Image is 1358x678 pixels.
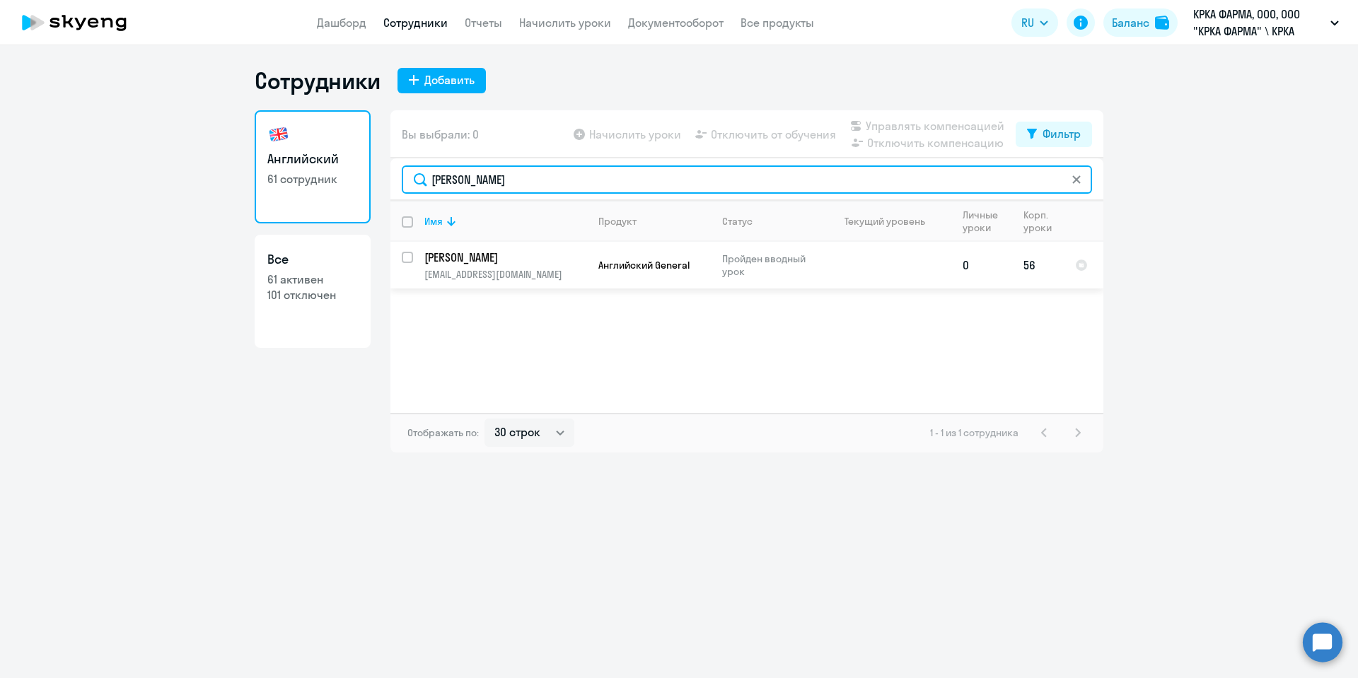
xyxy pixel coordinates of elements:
[598,259,690,271] span: Английский General
[598,215,710,228] div: Продукт
[1103,8,1178,37] button: Балансbalance
[1023,209,1063,234] div: Корп. уроки
[267,150,358,168] h3: Английский
[407,426,479,439] span: Отображать по:
[1193,6,1325,40] p: КРКА ФАРМА, ООО, ООО "КРКА ФАРМА" \ КРКА ФАРМА
[267,287,358,303] p: 101 отключен
[267,171,358,187] p: 61 сотрудник
[1011,8,1058,37] button: RU
[424,215,586,228] div: Имя
[831,215,951,228] div: Текущий уровень
[628,16,724,30] a: Документооборот
[598,215,637,228] div: Продукт
[465,16,502,30] a: Отчеты
[424,250,584,265] p: [PERSON_NAME]
[1186,6,1346,40] button: КРКА ФАРМА, ООО, ООО "КРКА ФАРМА" \ КРКА ФАРМА
[424,71,475,88] div: Добавить
[1016,122,1092,147] button: Фильтр
[317,16,366,30] a: Дашборд
[424,215,443,228] div: Имя
[845,215,925,228] div: Текущий уровень
[267,123,290,146] img: english
[722,215,819,228] div: Статус
[255,110,371,223] a: Английский61 сотрудник
[424,250,586,265] a: [PERSON_NAME]
[963,209,1011,234] div: Личные уроки
[1012,242,1064,288] td: 56
[424,268,586,281] p: [EMAIL_ADDRESS][DOMAIN_NAME]
[1043,125,1081,142] div: Фильтр
[722,215,753,228] div: Статус
[397,68,486,93] button: Добавить
[1112,14,1149,31] div: Баланс
[267,250,358,269] h3: Все
[402,165,1092,194] input: Поиск по имени, email, продукту или статусу
[951,242,1012,288] td: 0
[1155,16,1169,30] img: balance
[963,209,1002,234] div: Личные уроки
[1023,209,1054,234] div: Корп. уроки
[255,235,371,348] a: Все61 активен101 отключен
[722,252,819,278] p: Пройден вводный урок
[1021,14,1034,31] span: RU
[383,16,448,30] a: Сотрудники
[267,271,358,287] p: 61 активен
[741,16,814,30] a: Все продукты
[519,16,611,30] a: Начислить уроки
[930,426,1018,439] span: 1 - 1 из 1 сотрудника
[255,66,381,95] h1: Сотрудники
[402,126,479,143] span: Вы выбрали: 0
